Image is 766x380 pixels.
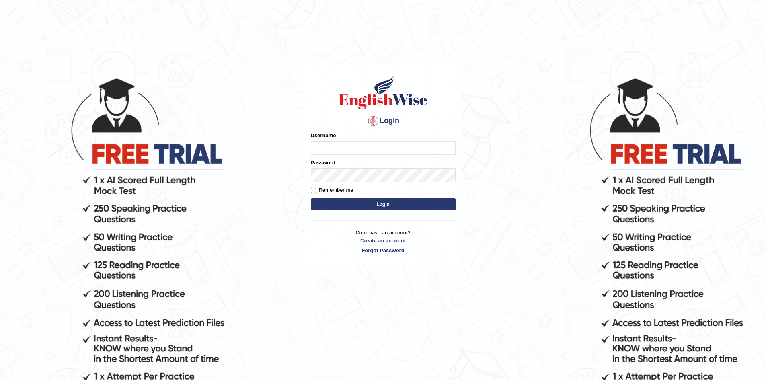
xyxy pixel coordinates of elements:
label: Username [311,131,336,139]
a: Forgot Password [311,246,456,254]
p: Don't have an account? [311,229,456,254]
button: Login [311,198,456,210]
img: Logo of English Wise sign in for intelligent practice with AI [337,74,429,111]
label: Remember me [311,186,353,194]
label: Password [311,159,335,166]
input: Remember me [311,188,316,193]
a: Create an account [311,237,456,244]
h4: Login [311,115,456,127]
